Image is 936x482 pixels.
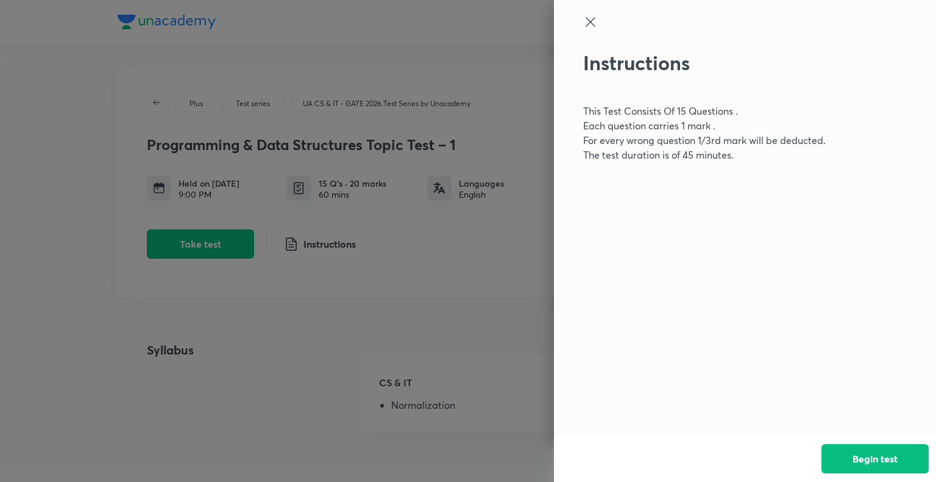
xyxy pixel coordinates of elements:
p: This Test Consists Of 15 Questions . [583,104,866,118]
p: Each question carries 1 mark . [583,118,866,133]
button: Begin test [821,444,929,473]
h2: Instructions [583,51,866,74]
p: The test duration is of 45 minutes. [583,148,866,162]
p: For every wrong question 1/3rd mark will be deducted. [583,133,866,148]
